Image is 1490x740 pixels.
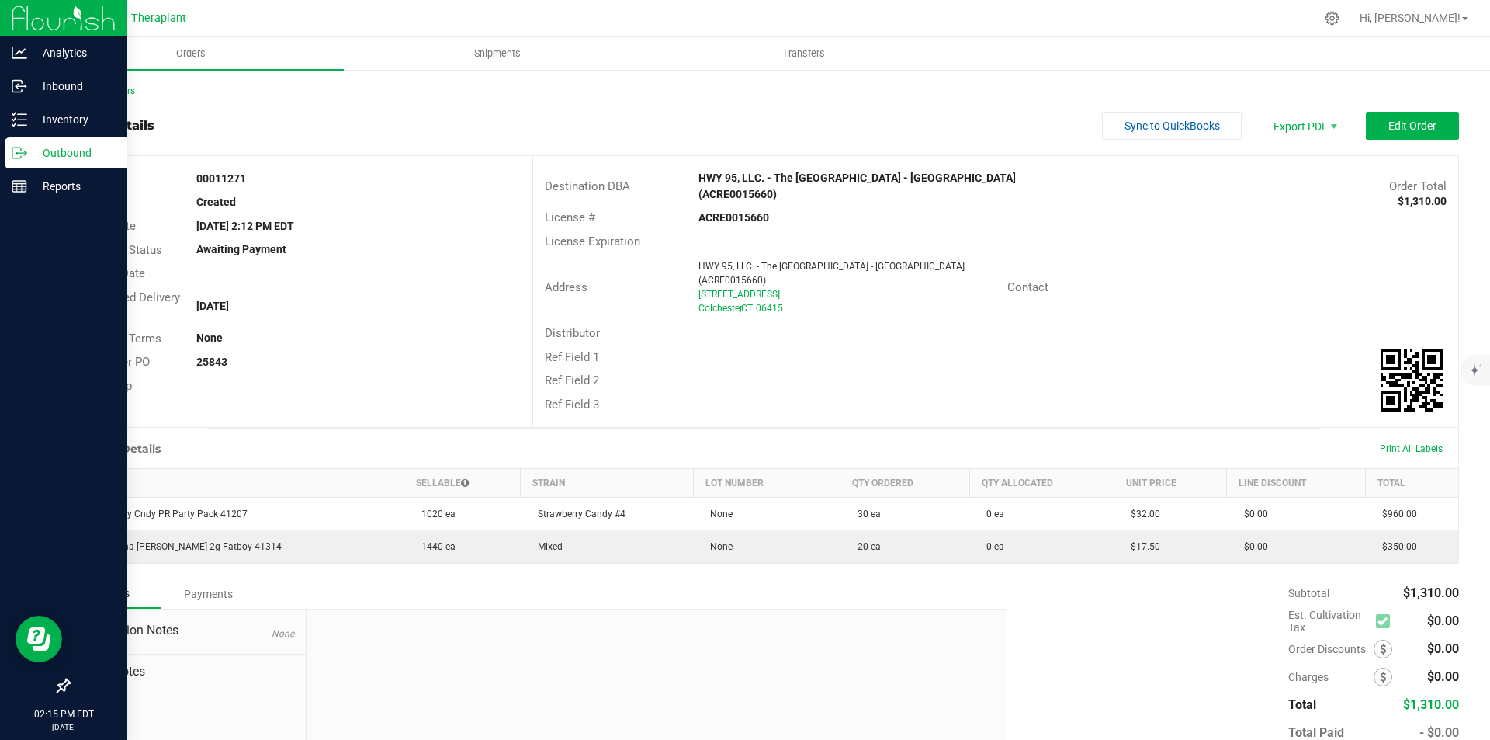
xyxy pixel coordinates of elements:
[1403,585,1459,600] span: $1,310.00
[702,541,733,552] span: None
[741,303,753,314] span: CT
[196,220,294,232] strong: [DATE] 2:12 PM EDT
[1288,697,1316,712] span: Total
[1365,469,1458,498] th: Total
[1398,195,1447,207] strong: $1,310.00
[756,303,783,314] span: 06415
[1366,112,1459,140] button: Edit Order
[850,541,881,552] span: 20 ea
[12,78,27,94] inline-svg: Inbound
[7,721,120,733] p: [DATE]
[545,235,640,248] span: License Expiration
[545,373,599,387] span: Ref Field 2
[27,177,120,196] p: Reports
[693,469,840,498] th: Lot Number
[196,300,229,312] strong: [DATE]
[27,43,120,62] p: Analytics
[1124,120,1220,132] span: Sync to QuickBooks
[1227,469,1366,498] th: Line Discount
[16,616,62,662] iframe: Resource center
[1114,469,1226,498] th: Unit Price
[414,541,456,552] span: 1440 ea
[979,509,1004,519] span: 0 ea
[545,179,630,193] span: Destination DBA
[698,289,780,300] span: [STREET_ADDRESS]
[1427,613,1459,628] span: $0.00
[969,469,1114,498] th: Qty Allocated
[530,509,625,519] span: Strawberry Candy #4
[27,77,120,96] p: Inbound
[196,172,246,185] strong: 00011271
[1288,725,1344,740] span: Total Paid
[1388,120,1436,132] span: Edit Order
[79,509,248,519] span: Strawberry Cndy PR Party Pack 41207
[344,37,650,70] a: Shipments
[81,621,294,640] span: Destination Notes
[840,469,970,498] th: Qty Ordered
[155,47,227,61] span: Orders
[1380,443,1443,454] span: Print All Labels
[1403,697,1459,712] span: $1,310.00
[698,261,965,286] span: HWY 95, LLC. - The [GEOGRAPHIC_DATA] - [GEOGRAPHIC_DATA] (ACRE0015660)
[12,145,27,161] inline-svg: Outbound
[1288,587,1329,599] span: Subtotal
[196,356,227,368] strong: 25843
[1360,12,1461,24] span: Hi, [PERSON_NAME]!
[521,469,694,498] th: Strain
[979,541,1004,552] span: 0 ea
[1374,541,1417,552] span: $350.00
[79,541,282,552] span: StrawNana [PERSON_NAME] 2g Fatboy 41314
[81,662,294,681] span: Order Notes
[1427,669,1459,684] span: $0.00
[1427,641,1459,656] span: $0.00
[545,280,587,294] span: Address
[12,112,27,127] inline-svg: Inventory
[702,509,733,519] span: None
[12,179,27,194] inline-svg: Reports
[131,12,186,25] span: Theraplant
[545,210,595,224] span: License #
[545,398,599,412] span: Ref Field 3
[698,303,743,314] span: Colchester
[530,541,563,552] span: Mixed
[414,509,456,519] span: 1020 ea
[1288,671,1374,683] span: Charges
[453,47,542,61] span: Shipments
[272,628,294,639] span: None
[1381,349,1443,412] img: Scan me!
[196,332,223,344] strong: None
[1419,725,1459,740] span: - $0.00
[27,110,120,129] p: Inventory
[545,326,600,340] span: Distributor
[1102,112,1242,140] button: Sync to QuickBooks
[1389,179,1447,193] span: Order Total
[1322,11,1342,26] div: Manage settings
[196,196,236,208] strong: Created
[1236,541,1268,552] span: $0.00
[761,47,846,61] span: Transfers
[1376,611,1397,632] span: Calculate cultivation tax
[1257,112,1350,140] li: Export PDF
[545,350,599,364] span: Ref Field 1
[7,707,120,721] p: 02:15 PM EDT
[1381,349,1443,412] qrcode: 00011271
[1007,280,1048,294] span: Contact
[196,243,286,255] strong: Awaiting Payment
[12,45,27,61] inline-svg: Analytics
[850,509,881,519] span: 30 ea
[37,37,344,70] a: Orders
[1123,509,1160,519] span: $32.00
[1236,509,1268,519] span: $0.00
[1288,609,1370,634] span: Est. Cultivation Tax
[404,469,521,498] th: Sellable
[698,211,769,224] strong: ACRE0015660
[650,37,957,70] a: Transfers
[1288,643,1374,655] span: Order Discounts
[70,469,404,498] th: Item
[1123,541,1160,552] span: $17.50
[1374,509,1417,519] span: $960.00
[740,303,741,314] span: ,
[27,144,120,162] p: Outbound
[698,172,1016,200] strong: HWY 95, LLC. - The [GEOGRAPHIC_DATA] - [GEOGRAPHIC_DATA] (ACRE0015660)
